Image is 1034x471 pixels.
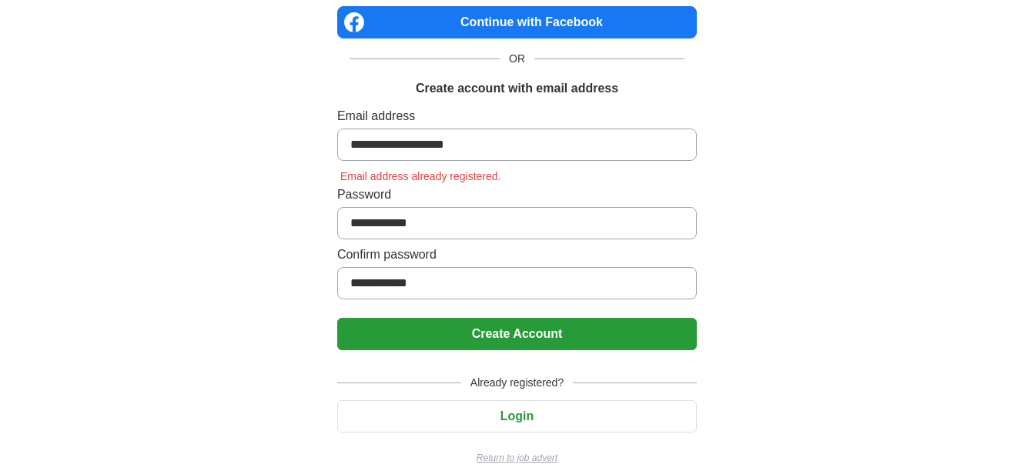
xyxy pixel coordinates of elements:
[337,6,697,38] a: Continue with Facebook
[337,409,697,423] a: Login
[416,79,618,98] h1: Create account with email address
[337,400,697,433] button: Login
[337,318,697,350] button: Create Account
[500,51,534,67] span: OR
[337,246,697,264] label: Confirm password
[337,451,697,465] a: Return to job advert
[337,185,697,204] label: Password
[461,375,573,391] span: Already registered?
[337,170,504,182] span: Email address already registered.
[337,107,697,125] label: Email address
